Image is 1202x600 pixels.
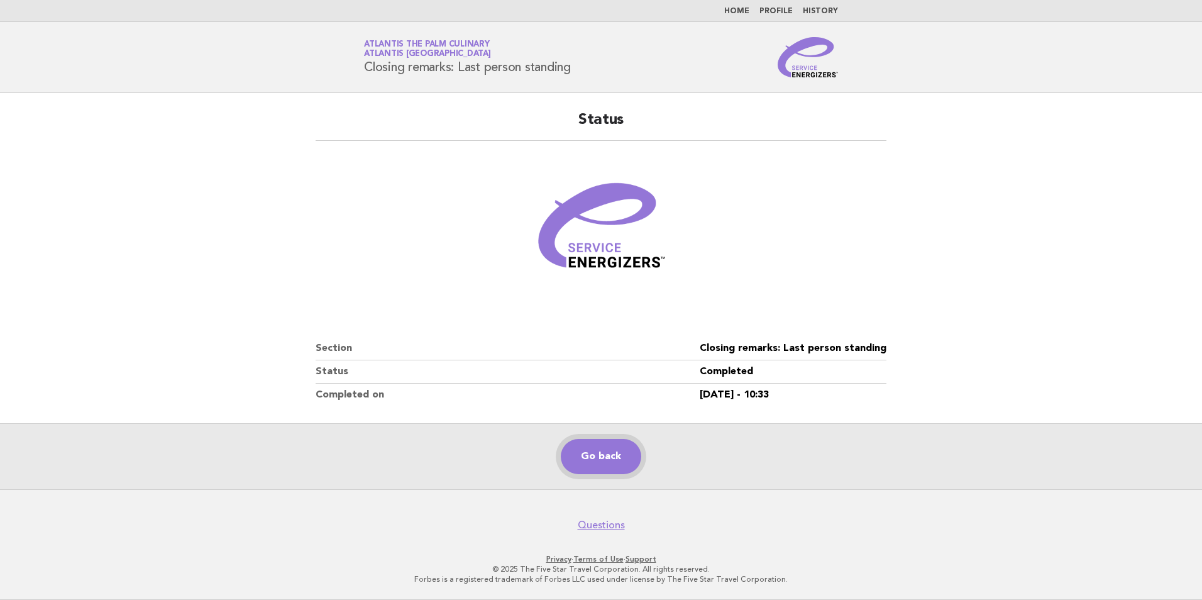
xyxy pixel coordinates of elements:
a: Home [724,8,749,15]
p: © 2025 The Five Star Travel Corporation. All rights reserved. [216,564,986,574]
a: Support [626,555,656,564]
dt: Completed on [316,384,700,406]
img: Service Energizers [778,37,838,77]
dd: Completed [700,360,886,384]
dd: [DATE] - 10:33 [700,384,886,406]
p: Forbes is a registered trademark of Forbes LLC used under license by The Five Star Travel Corpora... [216,574,986,584]
a: Questions [578,519,625,531]
a: Privacy [546,555,571,564]
dt: Section [316,337,700,360]
a: Profile [759,8,793,15]
dt: Status [316,360,700,384]
dd: Closing remarks: Last person standing [700,337,886,360]
a: History [803,8,838,15]
a: Terms of Use [573,555,624,564]
a: Go back [561,439,641,474]
img: Verified [526,156,676,307]
p: · · [216,554,986,564]
h2: Status [316,110,886,141]
h1: Closing remarks: Last person standing [364,41,571,74]
span: Atlantis [GEOGRAPHIC_DATA] [364,50,491,58]
a: Atlantis The Palm CulinaryAtlantis [GEOGRAPHIC_DATA] [364,40,491,58]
